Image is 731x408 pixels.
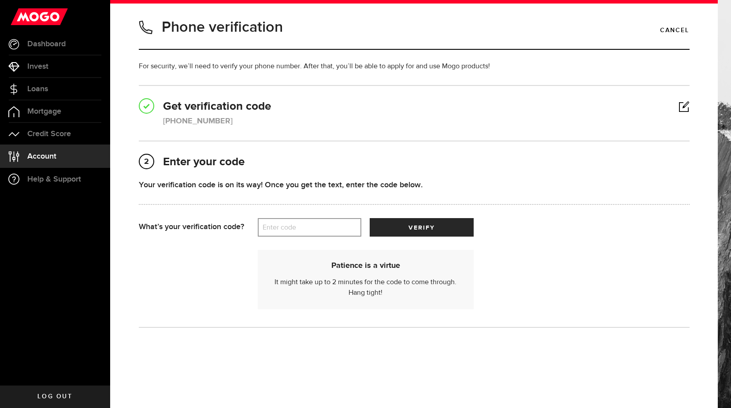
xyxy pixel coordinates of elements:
[258,219,361,237] label: Enter code
[162,16,283,39] h1: Phone verification
[139,218,258,237] div: What’s your verification code?
[139,61,690,72] p: For security, we’ll need to verify your phone number. After that, you’ll be able to apply for and...
[269,261,463,271] h6: Patience is a virtue
[27,130,71,138] span: Credit Score
[163,115,233,127] div: [PHONE_NUMBER]
[370,218,473,237] button: verify
[408,225,435,231] span: verify
[27,152,56,160] span: Account
[269,261,463,298] div: It might take up to 2 minutes for the code to come through. Hang tight!
[27,63,48,70] span: Invest
[139,99,690,115] h2: Get verification code
[7,4,33,30] button: Open LiveChat chat widget
[37,393,72,400] span: Log out
[140,155,153,169] span: 2
[139,155,690,170] h2: Enter your code
[27,108,61,115] span: Mortgage
[660,23,689,38] a: Cancel
[27,85,48,93] span: Loans
[27,40,66,48] span: Dashboard
[139,179,690,191] div: Your verification code is on its way! Once you get the text, enter the code below.
[27,175,81,183] span: Help & Support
